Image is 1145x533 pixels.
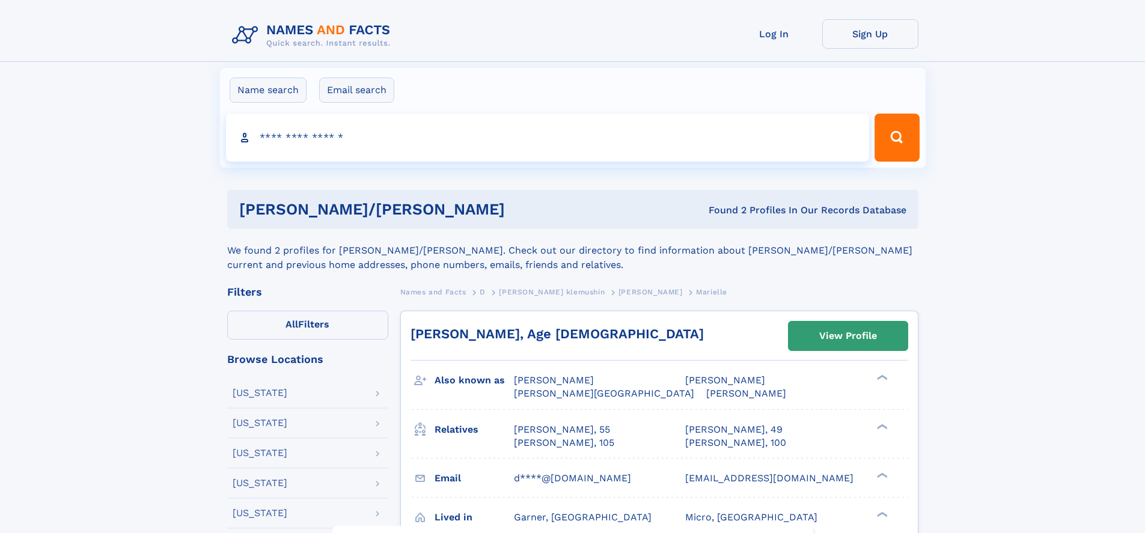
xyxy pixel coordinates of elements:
a: Sign Up [822,19,918,49]
div: We found 2 profiles for [PERSON_NAME]/[PERSON_NAME]. Check out our directory to find information ... [227,229,918,272]
a: [PERSON_NAME], 105 [514,436,614,449]
label: Email search [319,78,394,103]
span: [PERSON_NAME] [706,388,786,399]
h3: Lived in [435,507,514,528]
button: Search Button [875,114,919,162]
span: Micro, [GEOGRAPHIC_DATA] [685,511,817,523]
a: Names and Facts [400,284,466,299]
h3: Also known as [435,370,514,391]
div: ❯ [874,374,888,382]
span: All [285,318,298,330]
a: Log In [726,19,822,49]
h3: Relatives [435,419,514,440]
div: ❯ [874,510,888,518]
div: [US_STATE] [233,388,287,398]
a: [PERSON_NAME], 55 [514,423,610,436]
h3: Email [435,468,514,489]
span: [EMAIL_ADDRESS][DOMAIN_NAME] [685,472,853,484]
span: [PERSON_NAME] klemushin [499,288,605,296]
a: [PERSON_NAME], Age [DEMOGRAPHIC_DATA] [411,326,704,341]
a: View Profile [789,321,908,350]
label: Filters [227,311,388,340]
span: D [480,288,486,296]
h1: [PERSON_NAME]/[PERSON_NAME] [239,202,607,217]
a: [PERSON_NAME], 49 [685,423,783,436]
div: [US_STATE] [233,478,287,488]
span: Marielle [696,288,727,296]
div: [US_STATE] [233,418,287,428]
div: [US_STATE] [233,448,287,458]
div: [US_STATE] [233,508,287,518]
div: View Profile [819,322,877,350]
a: D [480,284,486,299]
span: [PERSON_NAME] [685,374,765,386]
div: Found 2 Profiles In Our Records Database [606,204,906,217]
span: Garner, [GEOGRAPHIC_DATA] [514,511,652,523]
a: [PERSON_NAME], 100 [685,436,786,449]
a: [PERSON_NAME] [618,284,683,299]
div: Browse Locations [227,354,388,365]
span: [PERSON_NAME][GEOGRAPHIC_DATA] [514,388,694,399]
div: ❯ [874,422,888,430]
div: ❯ [874,471,888,479]
img: Logo Names and Facts [227,19,400,52]
a: [PERSON_NAME] klemushin [499,284,605,299]
div: Filters [227,287,388,297]
span: [PERSON_NAME] [514,374,594,386]
input: search input [226,114,870,162]
label: Name search [230,78,307,103]
span: [PERSON_NAME] [618,288,683,296]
